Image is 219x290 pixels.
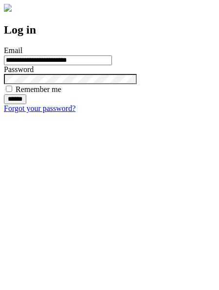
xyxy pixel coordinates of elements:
[4,65,34,73] label: Password
[4,23,215,36] h2: Log in
[4,104,75,112] a: Forgot your password?
[4,4,12,12] img: logo-4e3dc11c47720685a147b03b5a06dd966a58ff35d612b21f08c02c0306f2b779.png
[16,85,61,93] label: Remember me
[4,46,22,54] label: Email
